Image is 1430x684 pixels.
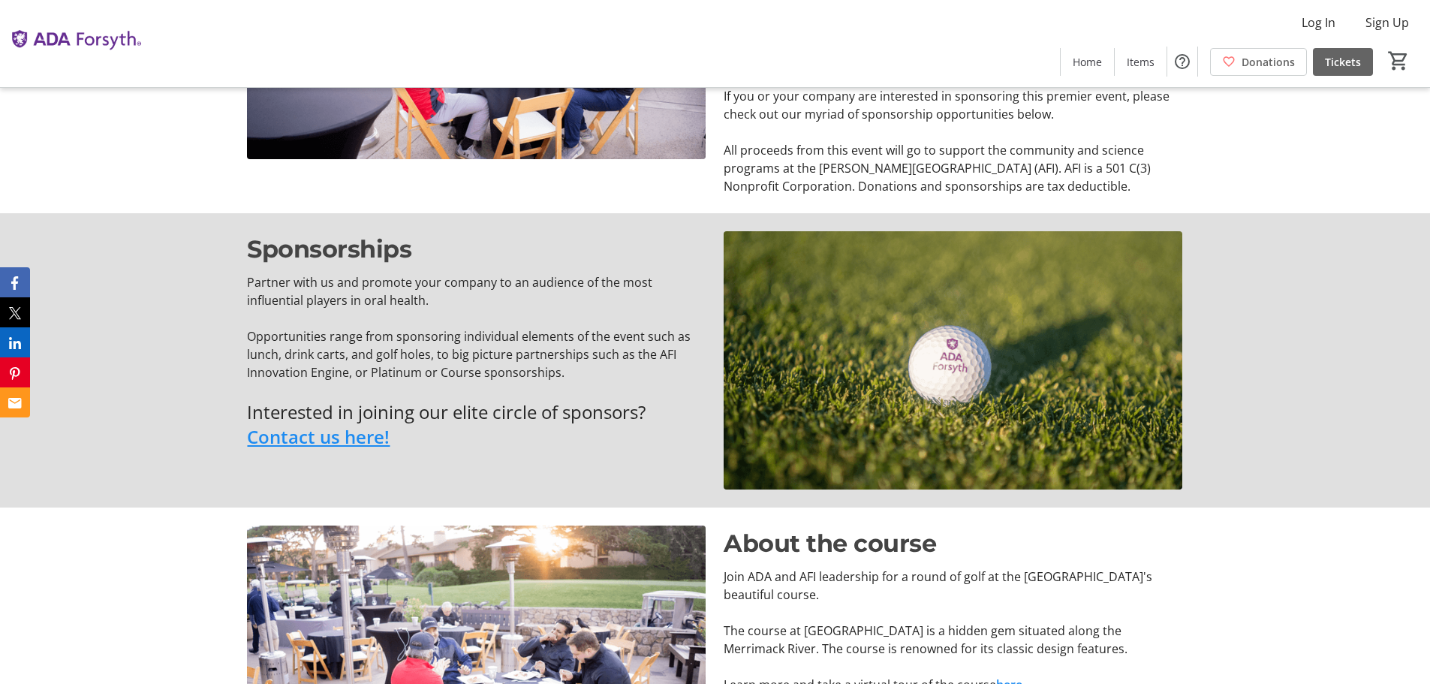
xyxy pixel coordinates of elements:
button: Cart [1385,47,1412,74]
span: Items [1127,54,1155,70]
p: Join ADA and AFI leadership for a round of golf at the [GEOGRAPHIC_DATA]'s beautiful course. [724,568,1182,604]
button: Help [1167,47,1197,77]
a: Home [1061,48,1114,76]
span: About the course [724,529,936,558]
span: Donations [1242,54,1295,70]
p: The course at [GEOGRAPHIC_DATA] is a hidden gem situated along the Merrimack River. The course is... [724,622,1182,658]
span: Sponsorships [247,234,411,264]
p: All proceeds from this event will go to support the community and science programs at the [PERSON... [724,141,1182,195]
span: Log In [1302,14,1335,32]
button: Log In [1290,11,1347,35]
span: Sign Up [1365,14,1409,32]
a: Contact us here! [247,424,390,449]
p: Partner with us and promote your company to an audience of the most influential players in oral h... [247,273,706,309]
img: undefined [724,231,1182,490]
span: Tickets [1325,54,1361,70]
a: Items [1115,48,1167,76]
p: If you or your company are interested in sponsoring this premier event, please check out our myri... [724,87,1182,123]
span: Interested in joining our elite circle of sponsors? [247,399,646,424]
a: Donations [1210,48,1307,76]
img: The ADA Forsyth Institute's Logo [9,6,143,81]
span: Home [1073,54,1102,70]
p: Opportunities range from sponsoring individual elements of the event such as lunch, drink carts, ... [247,327,706,381]
button: Sign Up [1353,11,1421,35]
a: Tickets [1313,48,1373,76]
